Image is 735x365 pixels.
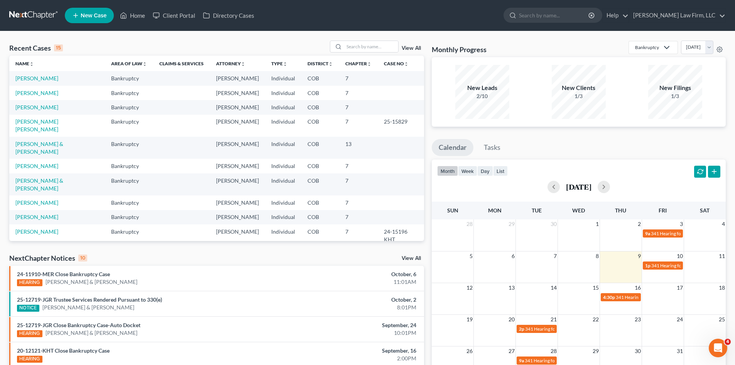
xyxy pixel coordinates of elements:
[301,115,339,137] td: COB
[339,210,378,224] td: 7
[466,346,473,356] span: 26
[725,339,731,345] span: 4
[210,100,265,114] td: [PERSON_NAME]
[105,195,153,210] td: Bankruptcy
[634,283,642,292] span: 16
[283,62,287,66] i: unfold_more
[288,270,416,278] div: October, 6
[466,283,473,292] span: 12
[466,219,473,229] span: 28
[210,173,265,195] td: [PERSON_NAME]
[288,329,416,337] div: 10:01PM
[17,356,42,363] div: HEARING
[367,62,372,66] i: unfold_more
[634,346,642,356] span: 30
[525,358,594,363] span: 341 Hearing for [PERSON_NAME]
[455,92,509,100] div: 2/10
[105,71,153,85] td: Bankruptcy
[645,231,650,236] span: 9a
[466,315,473,324] span: 19
[142,62,147,66] i: unfold_more
[265,71,301,85] td: Individual
[339,100,378,114] td: 7
[15,141,63,155] a: [PERSON_NAME] & [PERSON_NAME]
[301,210,339,224] td: COB
[288,304,416,311] div: 8:01PM
[288,321,416,329] div: September, 24
[301,71,339,85] td: COB
[339,195,378,210] td: 7
[637,219,642,229] span: 2
[301,137,339,159] td: COB
[508,346,515,356] span: 27
[718,283,726,292] span: 18
[519,326,524,332] span: 2p
[718,251,726,261] span: 11
[344,41,398,52] input: Search by name...
[9,43,63,53] div: Recent Cases
[301,86,339,100] td: COB
[15,118,58,132] a: [PERSON_NAME] [PERSON_NAME]
[15,90,58,96] a: [PERSON_NAME]
[511,251,515,261] span: 6
[149,8,199,22] a: Client Portal
[210,86,265,100] td: [PERSON_NAME]
[15,104,58,110] a: [PERSON_NAME]
[265,137,301,159] td: Individual
[78,255,87,261] div: 10
[265,86,301,100] td: Individual
[595,251,600,261] span: 8
[265,210,301,224] td: Individual
[629,8,725,22] a: [PERSON_NAME] Law Firm, LLC
[339,224,378,246] td: 7
[105,173,153,195] td: Bankruptcy
[477,139,507,156] a: Tasks
[105,115,153,137] td: Bankruptcy
[17,347,110,354] a: 20-12121-KHT Close Bankruptcy Case
[679,219,684,229] span: 3
[616,294,685,300] span: 341 Hearing for [PERSON_NAME]
[378,115,424,137] td: 25-15829
[603,8,629,22] a: Help
[651,231,720,236] span: 341 Hearing for [PERSON_NAME]
[15,177,63,192] a: [PERSON_NAME] & [PERSON_NAME]
[15,214,58,220] a: [PERSON_NAME]
[105,100,153,114] td: Bankruptcy
[595,219,600,229] span: 1
[718,315,726,324] span: 25
[265,195,301,210] td: Individual
[493,166,508,176] button: list
[15,163,58,169] a: [PERSON_NAME]
[308,61,333,66] a: Districtunfold_more
[216,61,245,66] a: Attorneyunfold_more
[339,159,378,173] td: 7
[550,315,558,324] span: 21
[15,199,58,206] a: [PERSON_NAME]
[508,315,515,324] span: 20
[17,305,39,312] div: NOTICE
[17,330,42,337] div: HEARING
[15,75,58,81] a: [PERSON_NAME]
[301,173,339,195] td: COB
[301,195,339,210] td: COB
[17,271,110,277] a: 24-11910-MER Close Bankruptcy Case
[402,256,421,261] a: View All
[378,224,424,246] td: 24-15196 KHT
[508,283,515,292] span: 13
[676,283,684,292] span: 17
[635,44,659,51] div: Bankruptcy
[288,296,416,304] div: October, 2
[210,224,265,246] td: [PERSON_NAME]
[455,83,509,92] div: New Leads
[15,61,34,66] a: Nameunfold_more
[210,210,265,224] td: [PERSON_NAME]
[199,8,258,22] a: Directory Cases
[210,159,265,173] td: [PERSON_NAME]
[525,326,632,332] span: 341 Hearing for [PERSON_NAME], [PERSON_NAME]
[105,137,153,159] td: Bankruptcy
[265,115,301,137] td: Individual
[676,346,684,356] span: 31
[402,46,421,51] a: View All
[288,355,416,362] div: 2:00PM
[42,304,134,311] a: [PERSON_NAME] & [PERSON_NAME]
